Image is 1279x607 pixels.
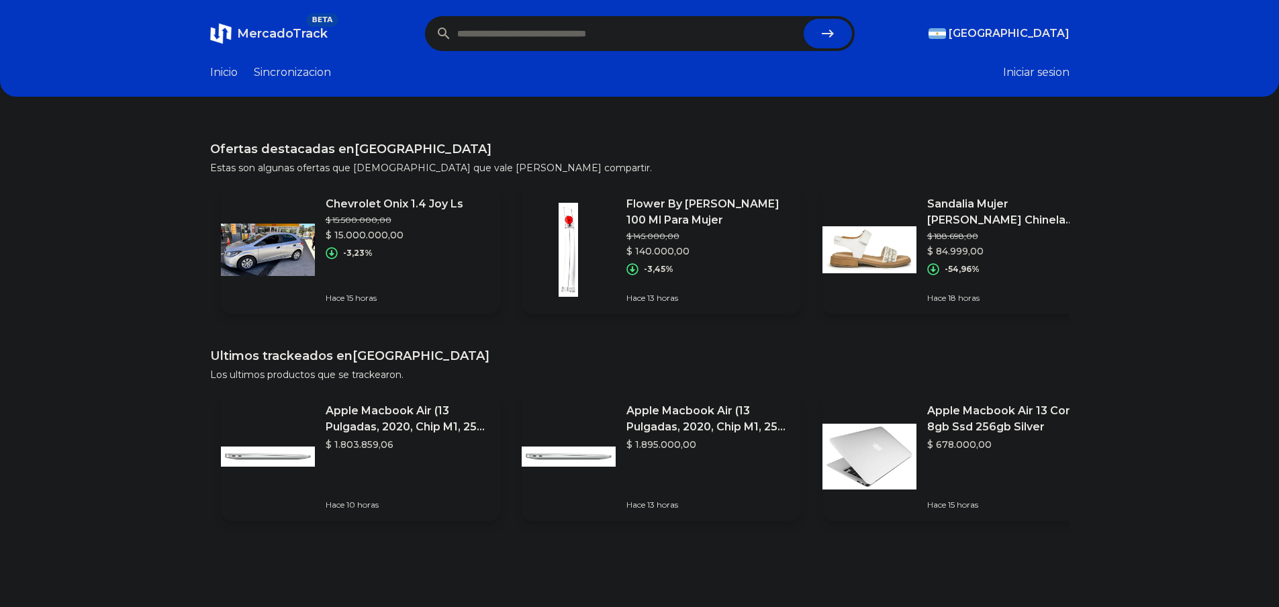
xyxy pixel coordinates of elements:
p: Apple Macbook Air 13 Core I5 8gb Ssd 256gb Silver [927,403,1091,435]
p: $ 678.000,00 [927,438,1091,451]
button: [GEOGRAPHIC_DATA] [929,26,1070,42]
p: Los ultimos productos que se trackearon. [210,368,1070,381]
h1: Ultimos trackeados en [GEOGRAPHIC_DATA] [210,346,1070,365]
p: Hace 15 horas [927,500,1091,510]
a: Featured imageApple Macbook Air (13 Pulgadas, 2020, Chip M1, 256 Gb De Ssd, 8 Gb De Ram) - Plata$... [221,392,500,521]
p: $ 188.698,00 [927,231,1091,242]
a: MercadoTrackBETA [210,23,328,44]
img: Argentina [929,28,946,39]
img: MercadoTrack [210,23,232,44]
p: Apple Macbook Air (13 Pulgadas, 2020, Chip M1, 256 Gb De Ssd, 8 Gb De Ram) - Plata [326,403,489,435]
p: Hace 15 horas [326,293,463,303]
a: Featured imageSandalia Mujer [PERSON_NAME] Chinela Goma Mcsd04890$ 188.698,00$ 84.999,00-54,96%Ha... [822,185,1102,314]
span: BETA [306,13,338,27]
a: Featured imageApple Macbook Air (13 Pulgadas, 2020, Chip M1, 256 Gb De Ssd, 8 Gb De Ram) - Plata$... [522,392,801,521]
img: Featured image [522,203,616,297]
p: $ 15.500.000,00 [326,215,463,226]
a: Sincronizacion [254,64,331,81]
p: Hace 13 horas [626,500,790,510]
p: -3,23% [343,248,373,259]
a: Featured imageApple Macbook Air 13 Core I5 8gb Ssd 256gb Silver$ 678.000,00Hace 15 horas [822,392,1102,521]
p: $ 1.803.859,06 [326,438,489,451]
h1: Ofertas destacadas en [GEOGRAPHIC_DATA] [210,140,1070,158]
a: Featured imageChevrolet Onix 1.4 Joy Ls$ 15.500.000,00$ 15.000.000,00-3,23%Hace 15 horas [221,185,500,314]
a: Featured imageFlower By [PERSON_NAME] 100 Ml Para Mujer$ 145.000,00$ 140.000,00-3,45%Hace 13 horas [522,185,801,314]
p: $ 84.999,00 [927,244,1091,258]
span: [GEOGRAPHIC_DATA] [949,26,1070,42]
button: Iniciar sesion [1003,64,1070,81]
p: $ 1.895.000,00 [626,438,790,451]
img: Featured image [822,410,916,504]
img: Featured image [522,410,616,504]
img: Featured image [822,203,916,297]
p: Hace 18 horas [927,293,1091,303]
a: Inicio [210,64,238,81]
p: -54,96% [945,264,980,275]
p: Chevrolet Onix 1.4 Joy Ls [326,196,463,212]
p: Estas son algunas ofertas que [DEMOGRAPHIC_DATA] que vale [PERSON_NAME] compartir. [210,161,1070,175]
p: $ 15.000.000,00 [326,228,463,242]
p: Flower By [PERSON_NAME] 100 Ml Para Mujer [626,196,790,228]
p: Hace 13 horas [626,293,790,303]
p: Apple Macbook Air (13 Pulgadas, 2020, Chip M1, 256 Gb De Ssd, 8 Gb De Ram) - Plata [626,403,790,435]
img: Featured image [221,410,315,504]
p: Sandalia Mujer [PERSON_NAME] Chinela Goma Mcsd04890 [927,196,1091,228]
p: Hace 10 horas [326,500,489,510]
img: Featured image [221,203,315,297]
p: $ 140.000,00 [626,244,790,258]
p: $ 145.000,00 [626,231,790,242]
span: MercadoTrack [237,26,328,41]
p: -3,45% [644,264,673,275]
